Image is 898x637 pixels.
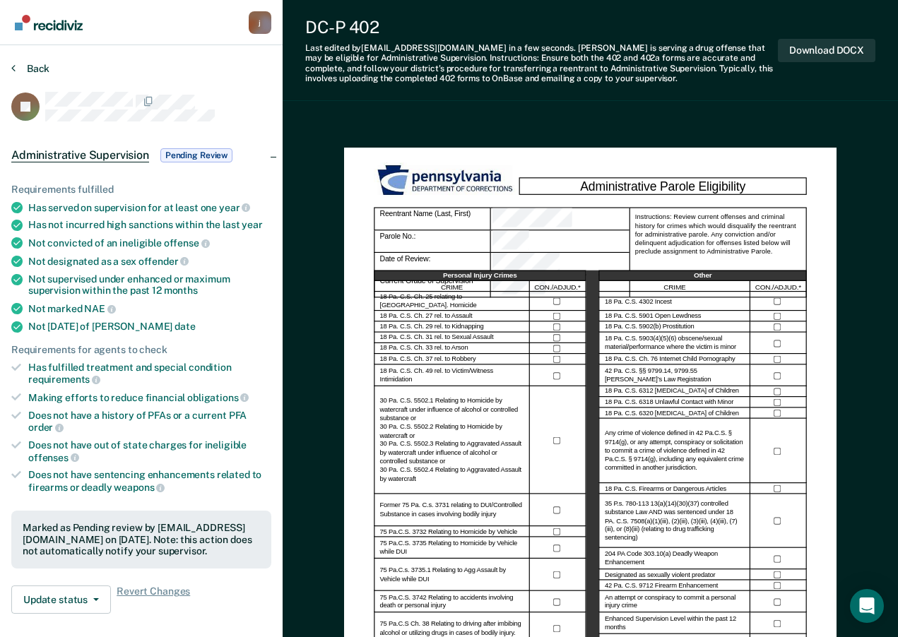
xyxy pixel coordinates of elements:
div: Reentrant Name (Last, First) [374,208,490,231]
div: Last edited by [EMAIL_ADDRESS][DOMAIN_NAME] . [PERSON_NAME] is serving a drug offense that may be... [305,43,778,84]
span: NAE [84,303,115,314]
label: Former 75 Pa. C.s. 3731 relating to DUI/Controlled Substance in cases involving bodily injury [380,502,524,519]
label: 75 Pa.C.S. 3742 Relating to accidents involving death or personal injury [380,594,524,611]
label: 18 Pa. C.S. Ch. 27 rel. to Assault [380,312,473,321]
label: An attempt or conspiracy to commit a personal injury crime [605,594,745,611]
label: 75 Pa.C.s. 3735.1 Relating to Agg Assault by Vehicle while DUI [380,566,524,583]
div: Has fulfilled treatment and special condition [28,362,271,386]
label: 18 Pa. C.S. Ch. 49 rel. to Victim/Witness Intimidation [380,367,524,384]
span: in a few seconds [509,43,574,53]
button: Update status [11,585,111,614]
label: Enhanced Supervision Level within the past 12 months [605,615,745,632]
span: Administrative Supervision [11,148,149,162]
label: 18 Pa. C.S. Ch. 33 rel. to Arson [380,345,468,353]
div: Does not have out of state charges for ineligible [28,439,271,463]
button: Back [11,62,49,75]
span: date [175,321,195,332]
label: 18 Pa. C.S. 6312 [MEDICAL_DATA] of Children [605,388,739,396]
button: Download DOCX [778,39,875,62]
div: Administrative Parole Eligibility [519,177,807,195]
label: 75 Pa.C.S. 3735 Relating to Homicide by Vehicle while DUI [380,540,524,556]
label: Designated as sexually violent predator [605,571,716,579]
label: 18 Pa. C.S. 5902(b) Prostitution [605,323,695,331]
span: Pending Review [160,148,232,162]
div: CON./ADJUD.* [750,282,807,292]
div: Not supervised under enhanced or maximum supervision within the past 12 [28,273,271,297]
div: Marked as Pending review by [EMAIL_ADDRESS][DOMAIN_NAME] on [DATE]. Note: this action does not au... [23,522,260,557]
div: Other [599,270,807,281]
label: 18 Pa. C.S. Ch. 31 rel. to Sexual Assault [380,334,494,343]
label: 18 Pa. C.S. Firearms or Dangerous Articles [605,484,726,493]
div: Date of Review: [491,254,630,276]
div: Does not have sentencing enhancements related to firearms or deadly [28,469,271,493]
span: months [164,285,198,296]
label: 204 PA Code 303.10(a) Deadly Weapon Enhancement [605,551,745,568]
span: offense [164,237,210,249]
label: Any crime of violence defined in 42 Pa.C.S. § 9714(g), or any attempt, conspiracy or solicitation... [605,430,745,473]
div: Not [DATE] of [PERSON_NAME] [28,321,271,333]
span: weapons [114,482,165,493]
div: Has not incurred high sanctions within the last [28,219,271,231]
span: year [242,219,262,230]
label: 18 Pa. C.S. Ch. 29 rel. to Kidnapping [380,323,484,331]
span: obligations [187,392,249,403]
div: Personal Injury Crimes [374,270,586,281]
img: PDOC Logo [374,162,519,199]
div: Date of Review: [374,254,490,276]
div: Not marked [28,302,271,315]
div: Does not have a history of PFAs or a current PFA order [28,410,271,434]
div: Not convicted of an ineligible [28,237,271,249]
span: requirements [28,374,100,385]
div: Requirements for agents to check [11,344,271,356]
div: Open Intercom Messenger [850,589,884,623]
label: 30 Pa. C.S. 5502.1 Relating to Homicide by watercraft under influence of alcohol or controlled su... [380,398,524,484]
label: 18 Pa. C.S. 5901 Open Lewdness [605,312,701,321]
label: 18 Pa. C.S. Ch. 76 Internet Child Pornography [605,355,735,364]
div: Requirements fulfilled [11,184,271,196]
div: j [249,11,271,34]
img: Recidiviz [15,15,83,30]
div: CON./ADJUD.* [530,282,586,292]
div: Not designated as a sex [28,255,271,268]
label: 42 Pa. C.S. §§ 9799.14, 9799.55 [PERSON_NAME]’s Law Registration [605,367,745,384]
label: 18 Pa. C.S. Ch. 37 rel. to Robbery [380,355,476,364]
div: Has served on supervision for at least one [28,201,271,214]
label: 75 Pa.C.S. 3732 Relating to Homicide by Vehicle [380,528,518,536]
div: Reentrant Name (Last, First) [491,208,630,231]
div: Instructions: Review current offenses and criminal history for crimes which would disqualify the ... [630,208,807,298]
div: Parole No.: [491,231,630,254]
span: year [219,202,250,213]
button: Profile dropdown button [249,11,271,34]
label: 18 Pa. C.S. 6320 [MEDICAL_DATA] of Children [605,410,739,418]
span: offenses [28,452,79,463]
div: CRIME [599,282,750,292]
label: 42 Pa. C.S. 9712 Firearm Enhancement [605,582,718,590]
div: Making efforts to reduce financial [28,391,271,404]
span: offender [138,256,189,267]
label: 35 P.s. 780-113 13(a)(14)(30)(37) controlled substance Law AND was sentenced under 18 PA. C.S. 75... [605,500,745,543]
div: CRIME [374,282,529,292]
label: 18 Pa. C.S. 4302 Incest [605,297,672,306]
label: 18 Pa. C.S. 5903(4)(5)(6) obscene/sexual material/performance where the victim is minor [605,335,745,352]
span: Revert Changes [117,585,190,614]
label: 18 Pa. C.S. Ch. 25 relating to [GEOGRAPHIC_DATA]. Homicide [380,293,524,310]
label: 18 Pa. C.S. 6318 Unlawful Contact with Minor [605,398,733,407]
div: Parole No.: [374,231,490,254]
div: DC-P 402 [305,17,778,37]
